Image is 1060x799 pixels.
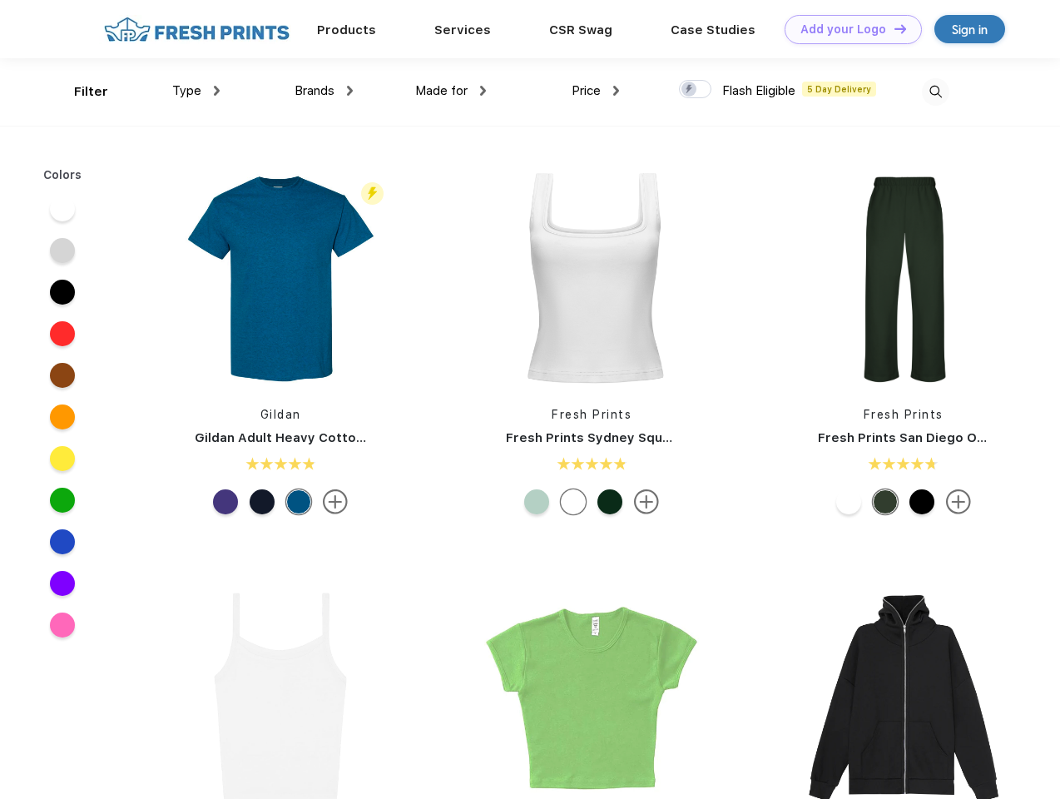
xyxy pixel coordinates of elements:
[561,489,586,514] div: White
[722,83,795,98] span: Flash Eligible
[613,86,619,96] img: dropdown.png
[250,489,275,514] div: Navy
[524,489,549,514] div: Sage Green
[213,489,238,514] div: Lilac
[946,489,971,514] img: more.svg
[481,168,702,390] img: func=resize&h=266
[597,489,622,514] div: Dark Green
[793,168,1014,390] img: func=resize&h=266
[480,86,486,96] img: dropdown.png
[894,24,906,33] img: DT
[864,408,944,421] a: Fresh Prints
[347,86,353,96] img: dropdown.png
[572,83,601,98] span: Price
[172,83,201,98] span: Type
[552,408,632,421] a: Fresh Prints
[934,15,1005,43] a: Sign in
[506,430,780,445] a: Fresh Prints Sydney Square Neck Tank Top
[214,86,220,96] img: dropdown.png
[295,83,334,98] span: Brands
[634,489,659,514] img: more.svg
[361,182,384,205] img: flash_active_toggle.svg
[873,489,898,514] div: Forest Green mto
[836,489,861,514] div: White
[31,166,95,184] div: Colors
[802,82,876,97] span: 5 Day Delivery
[952,20,988,39] div: Sign in
[170,168,391,390] img: func=resize&h=266
[195,430,411,445] a: Gildan Adult Heavy Cotton T-Shirt
[909,489,934,514] div: Black
[260,408,301,421] a: Gildan
[415,83,468,98] span: Made for
[286,489,311,514] div: Antique Sapphire
[74,82,108,102] div: Filter
[323,489,348,514] img: more.svg
[800,22,886,37] div: Add your Logo
[99,15,295,44] img: fo%20logo%202.webp
[922,78,949,106] img: desktop_search.svg
[317,22,376,37] a: Products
